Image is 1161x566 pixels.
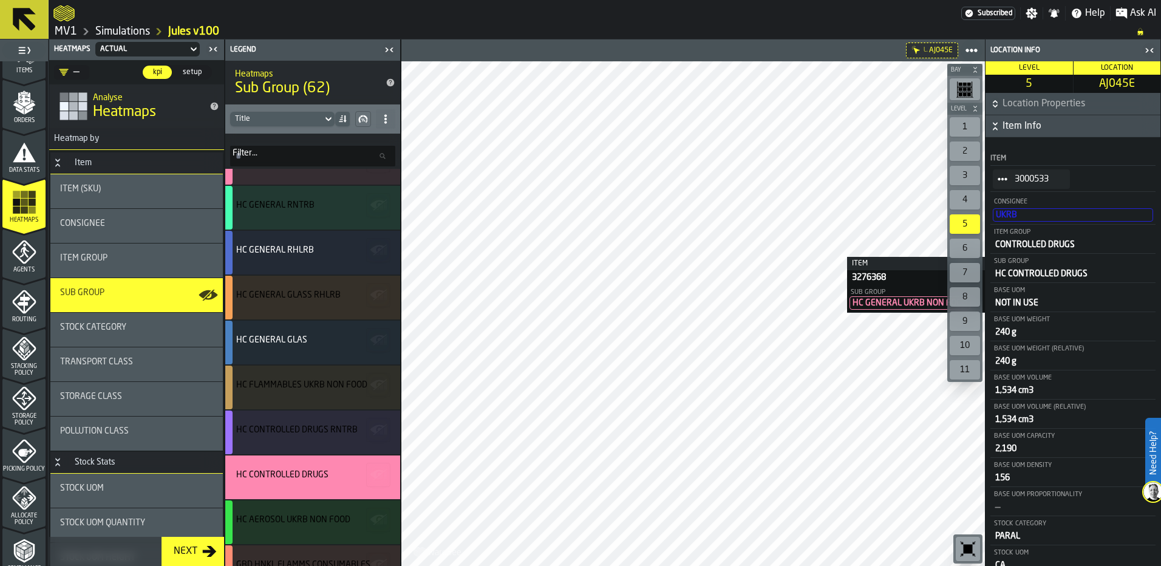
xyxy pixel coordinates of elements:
[995,386,1033,395] span: 1,534 cm3
[2,80,46,128] li: menu Orders
[947,261,982,285] div: button-toolbar-undefined
[225,455,400,499] div: stat-
[50,508,223,542] div: stat-Stock UOM Quantity
[235,115,318,123] div: DropdownMenuValue-
[990,458,1156,487] div: StatList-item-Base UOM Density
[993,257,1153,265] div: Sub Group
[60,184,101,194] span: Item (SKU)
[990,516,1156,545] div: StatList-item-Stock Category
[93,42,202,56] div: DropdownMenuValue-40bd9d5f-a91c-4271-99dc-9d2e926b31ba
[950,312,980,331] div: 9
[366,418,390,442] button: button-
[54,65,89,80] div: DropdownMenuValue-
[2,179,46,228] li: menu Heatmaps
[986,39,1160,61] header: Location Info
[961,7,1015,20] div: Menu Subscription
[2,513,46,526] span: Allocate Policy
[225,39,400,61] header: Legend
[847,285,985,313] div: StatList-item-Sub Group
[995,270,1088,278] span: HC CONTROLLED DRUGS
[950,190,980,210] div: 4
[236,335,307,345] div: HC GENERAL GLAS
[924,47,928,53] div: L.
[2,229,46,278] li: menu Agents
[67,158,99,168] div: Item
[947,139,982,163] div: button-toolbar-undefined
[950,287,980,307] div: 8
[958,539,978,559] svg: Reset zoom and position
[60,357,213,367] div: Title
[236,290,386,300] div: Title
[1101,64,1133,72] span: Location
[961,7,1015,20] a: link-to-/wh/i/3ccf57d1-1e0c-4a81-a3bb-c2011c5f0d50/settings/billing
[950,360,980,380] div: 11
[50,417,223,451] div: stat-Pollution Class
[990,341,1156,370] div: StatList-item-Base UOM Weight (Relative)
[235,79,371,98] span: Sub Group (62)
[236,380,367,390] div: HC FLAMMABLES UKRB NON FOOD
[230,112,335,126] div: DropdownMenuValue-
[993,287,1153,295] div: Base Uom
[233,148,257,158] span: label
[236,380,386,390] div: Title
[50,452,223,474] h3: title-section-Stock Stats
[60,426,129,436] span: Pollution Class
[988,46,1141,55] div: Location Info
[225,411,400,454] div: stat-
[993,491,1153,499] div: Base UOM Proportionality
[142,65,172,80] label: button-switch-multi-kpi
[60,322,126,332] span: Stock Category
[2,117,46,124] span: Orders
[381,43,398,57] label: button-toggle-Close me
[2,363,46,377] span: Stacking Policy
[93,103,156,122] span: Heatmaps
[366,373,390,397] button: button-
[986,115,1160,137] button: button-
[50,474,223,508] div: stat-Stock UOM
[2,466,46,472] span: Picking Policy
[950,117,980,137] div: 1
[60,518,145,528] span: Stock UOM Quantity
[60,219,105,228] span: Consignee
[990,254,1156,283] div: StatList-item-Sub Group
[995,240,1075,249] span: CONTROLLED DRUGS
[199,278,218,312] label: button-toggle-Show on Map
[2,316,46,323] span: Routing
[953,534,982,564] div: button-toolbar-undefined
[993,432,1153,440] div: Base UOM Capacity
[225,276,400,319] div: stat-
[205,42,222,56] label: button-toggle-Close me
[993,316,1153,324] div: Base UOM Weight
[996,211,1017,219] span: UKRB
[993,374,1153,382] div: Base UOM Volume
[236,290,341,300] div: HC GENERAL GLASS RHLRB
[236,470,329,480] div: HC CONTROLLED DRUGS
[60,253,107,263] span: Item Group
[60,483,213,493] div: Title
[995,415,1033,424] span: 1,534 cm3
[60,184,213,194] div: Title
[947,236,982,261] div: button-toolbar-undefined
[366,283,390,307] button: button-
[236,515,386,525] div: Title
[50,382,223,416] div: stat-Storage Class
[950,336,980,355] div: 10
[225,500,400,544] div: stat-
[995,445,1016,453] span: 2,190
[55,25,77,38] a: link-to-/wh/i/3ccf57d1-1e0c-4a81-a3bb-c2011c5f0d50
[847,257,985,270] label: Item
[235,67,371,79] h2: Sub Title
[366,238,390,262] button: button-
[60,426,213,436] div: Title
[929,46,953,55] span: AJ045E
[1085,6,1105,21] span: Help
[995,328,1016,336] span: 240 g
[178,67,206,78] span: setup
[50,158,65,168] button: Button-Item-open
[947,333,982,358] div: button-toolbar-undefined
[236,245,386,255] div: Title
[225,231,400,274] div: stat-
[50,313,223,347] div: stat-Stock Category
[947,115,982,139] div: button-toolbar-undefined
[60,219,213,228] div: Title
